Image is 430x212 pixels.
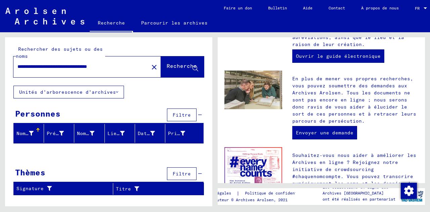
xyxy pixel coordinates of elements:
img: yv_logo.png [399,188,425,205]
a: Ouvrir le guide électronique [292,49,384,63]
div: Prisonnier # [168,128,195,139]
font: ont été réalisés en partenariat avec [322,197,395,208]
mat-header-cell: Prénom [44,124,74,143]
font: | [236,190,240,196]
font: Ouvrir le guide électronique [296,53,381,59]
mat-header-cell: Nom de famille [14,124,44,143]
img: inquiries.jpg [224,71,282,109]
div: Date de naissance [138,128,165,139]
a: Recherche [90,15,133,32]
font: Filtre [173,171,191,177]
div: Nom de famille [16,128,44,139]
mat-header-cell: Lieu de naissance [105,124,135,143]
font: Aide [303,5,312,10]
font: À propos de nous [361,5,399,10]
font: En plus de mener vos propres recherches, vous pouvez soumettre des demandes aux Archives Arolsen.... [292,76,416,124]
mat-header-cell: Prisonnier # [165,124,203,143]
font: Prisonnier # [168,130,204,136]
button: Unités d'arborescence d'archives [13,86,124,98]
button: Clair [147,60,161,74]
font: Rechercher des sujets ou des noms [16,46,103,59]
font: Recherche [98,20,125,26]
font: Recherche [167,62,197,69]
font: Politique de confidentialité [245,190,311,196]
font: Nom de jeune fille [77,130,131,136]
font: Date de naissance [138,130,189,136]
mat-icon: close [150,63,158,71]
font: Personnes [15,109,60,119]
div: Signature [16,183,113,194]
div: Nom de jeune fille [77,128,104,139]
a: Envoyer une demande [292,126,357,139]
font: Prénom [47,130,65,136]
a: Politique de confidentialité [240,190,319,197]
div: Prénom [47,128,74,139]
font: Contact [329,5,345,10]
button: Filtre [167,167,197,180]
div: Titre [116,183,196,194]
img: Arolsen_neg.svg [5,8,84,25]
font: Titre [116,186,131,192]
font: Droits d'auteur © Archives Arolsen, 2021 [193,197,288,202]
button: Filtre [167,109,197,121]
font: Faire un don [224,5,252,10]
font: Signature [16,185,44,192]
button: Recherche [161,56,204,77]
font: Souhaitez-vous nous aider à améliorer les Archives en ligne ? Rejoignez notre initiative de crowd... [292,152,416,208]
font: Filtre [173,112,191,118]
mat-header-cell: Date de naissance [135,124,165,143]
font: Lieu de naissance [107,130,159,136]
img: enc.jpg [224,147,282,188]
img: Modifier le consentement [401,183,417,199]
font: FR [415,6,420,11]
font: Bulletin [268,5,287,10]
font: Nom de famille [16,130,59,136]
a: Parcourir les archives [133,15,216,31]
mat-header-cell: Nom de jeune fille [74,124,104,143]
font: Unités d'arborescence d'archives [19,89,116,95]
font: Envoyer une demande [296,130,353,136]
div: Lieu de naissance [107,128,135,139]
font: Parcourir les archives [141,20,208,26]
font: Thèmes [15,167,45,177]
